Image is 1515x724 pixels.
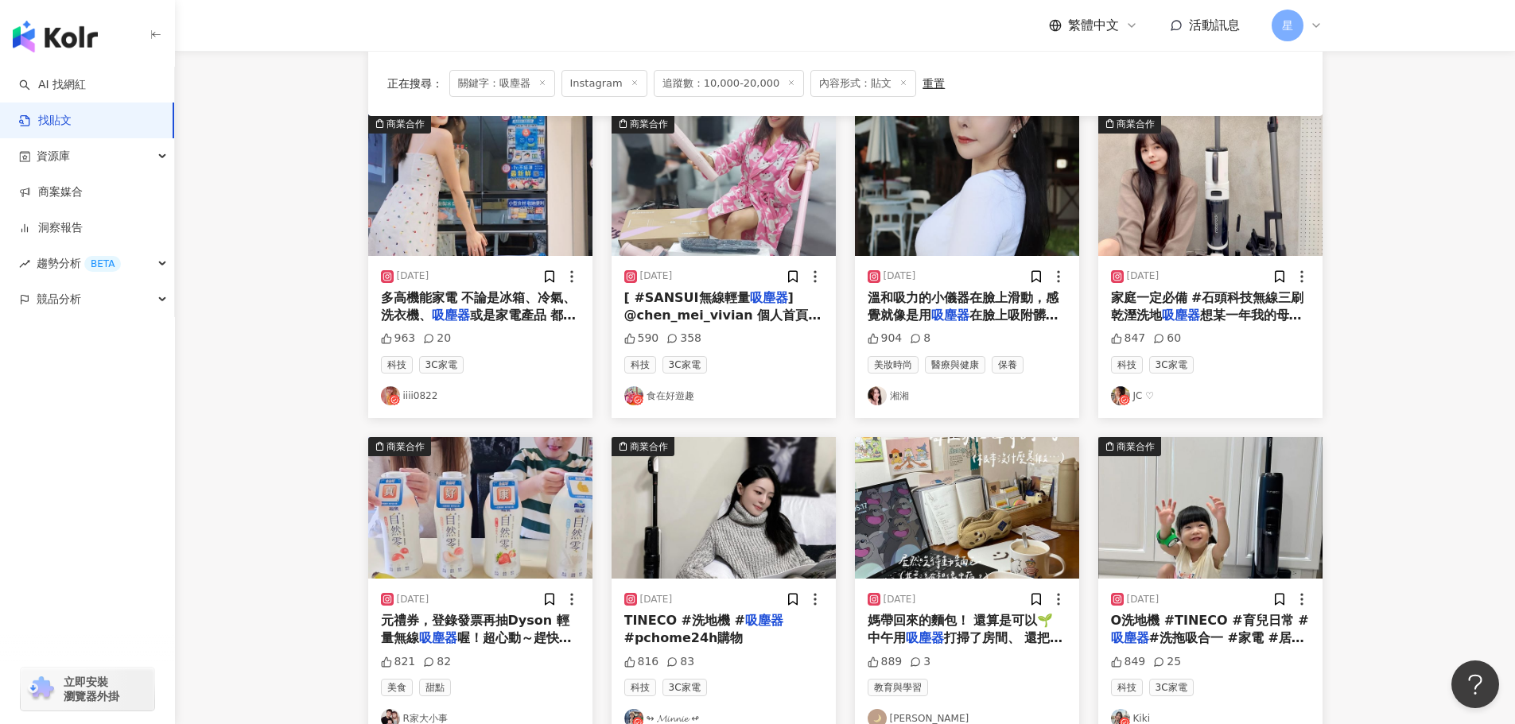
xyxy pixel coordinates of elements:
[624,356,656,374] span: 科技
[745,613,783,628] mark: 吸塵器
[381,386,400,405] img: KOL Avatar
[810,70,916,97] span: 內容形式：貼文
[19,220,83,236] a: 洞察報告
[612,114,836,256] img: post-image
[855,437,1079,579] img: post-image
[381,386,580,405] a: KOL Avatariiii0822
[923,77,945,90] div: 重置
[868,613,1054,645] span: 媽帶回來的麵包！ 還算是可以🌱 中午用
[368,114,592,256] button: 商業合作
[19,113,72,129] a: 找貼文
[37,246,121,281] span: 趨勢分析
[1153,331,1181,347] div: 60
[612,437,836,579] button: 商業合作
[624,386,643,405] img: KOL Avatar
[906,630,944,645] mark: 吸塵器
[1111,290,1304,323] span: 家庭一定必備 #石頭科技無線三刷乾溼洗地
[1117,439,1155,455] div: 商業合作
[630,116,668,132] div: 商業合作
[419,356,464,374] span: 3C家電
[640,593,673,606] div: [DATE]
[387,116,425,132] div: 商業合作
[910,331,930,347] div: 8
[84,256,121,272] div: BETA
[1127,269,1160,283] div: [DATE]
[1068,17,1119,34] span: 繁體中文
[1098,437,1323,579] button: 商業合作
[1111,386,1130,405] img: KOL Avatar
[368,437,592,579] button: 商業合作
[640,269,673,283] div: [DATE]
[397,593,429,606] div: [DATE]
[381,613,569,645] span: 元禮券，登錄發票再抽Dyson 輕量無線
[666,654,694,670] div: 83
[630,439,668,455] div: 商業合作
[931,308,969,323] mark: 吸塵器
[37,138,70,174] span: 資源庫
[1153,654,1181,670] div: 25
[1111,308,1302,340] span: 想某一年我的母親節禮物還是要一台
[19,258,30,269] span: rise
[884,593,916,606] div: [DATE]
[868,331,903,347] div: 904
[624,331,659,347] div: 590
[381,356,413,374] span: 科技
[381,654,416,670] div: 821
[1111,654,1146,670] div: 849
[423,331,451,347] div: 20
[64,675,119,703] span: 立即安裝 瀏覽器外掛
[381,331,416,347] div: 963
[884,269,916,283] div: [DATE]
[868,356,919,374] span: 美妝時尚
[624,654,659,670] div: 816
[381,308,577,340] span: 或是家電產品 都深受國人喜愛 卓越
[423,654,451,670] div: 82
[868,386,887,405] img: KOL Avatar
[868,386,1066,405] a: KOL Avatar湘湘
[1127,593,1160,606] div: [DATE]
[992,356,1024,374] span: 保養
[1117,116,1155,132] div: 商業合作
[868,290,1059,323] span: 溫和吸力的小儀器在臉上滑動，感覺就像是用
[381,679,413,696] span: 美食
[612,437,836,579] img: post-image
[624,386,823,405] a: KOL Avatar食在好遊趣
[561,70,647,97] span: Instagram
[37,281,81,317] span: 競品分析
[381,290,577,323] span: 多高機能家電 不論是冰箱、冷氣、洗衣機、
[381,630,572,663] span: 喔！超心動～趕快一起參加吧！ 抽
[624,290,750,305] span: [ #SANSUI無線輕量
[449,70,555,97] span: 關鍵字：吸塵器
[25,676,56,702] img: chrome extension
[1098,114,1323,256] img: post-image
[21,668,154,710] a: chrome extension立即安裝 瀏覽器外掛
[1111,630,1149,645] mark: 吸塵器
[925,356,985,374] span: 醫療與健康
[1162,308,1200,323] mark: 吸塵器
[419,679,451,696] span: 甜點
[1149,356,1194,374] span: 3C家電
[1111,331,1146,347] div: 847
[19,184,83,200] a: 商案媒合
[662,679,707,696] span: 3C家電
[624,630,744,645] span: #pchome24h購物
[855,114,1079,256] img: post-image
[1111,356,1143,374] span: 科技
[397,269,429,283] div: [DATE]
[432,308,470,323] mark: 吸塵器
[1149,679,1194,696] span: 3C家電
[1098,437,1323,579] img: post-image
[868,630,1063,663] span: 打掃了房間、 還把桌面上的壓克力抽
[1282,17,1293,34] span: 星
[419,630,457,645] mark: 吸塵器
[1111,630,1304,663] span: #洗拖吸合一 #家電 #居家好物
[868,308,1059,340] span: 在臉上吸附髒污一樣。過程沒有什麼疼
[624,679,656,696] span: 科技
[750,290,788,305] mark: 吸塵器
[868,654,903,670] div: 889
[1098,114,1323,256] button: 商業合作
[368,437,592,579] img: post-image
[1111,613,1309,628] span: O洗地機 #TINECO #育兒日常 #
[1451,660,1499,708] iframe: Help Scout Beacon - Open
[666,331,701,347] div: 358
